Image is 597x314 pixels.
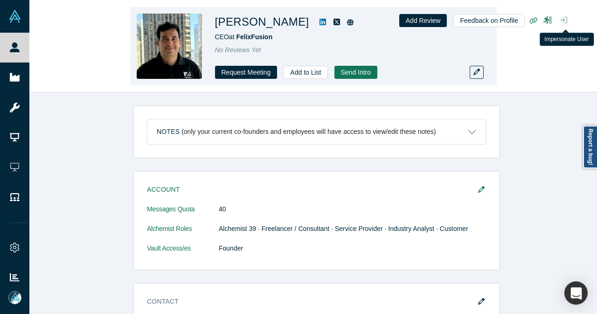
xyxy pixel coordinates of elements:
[147,185,473,195] h3: Account
[399,14,447,27] button: Add Review
[181,128,436,136] p: (only your current co-founders and employees will have access to view/edit these notes)
[147,204,219,224] dt: Messages Quota
[147,119,486,144] button: Notes (only your current co-founders and employees will have access to view/edit these notes)
[334,66,378,79] button: Send Intro
[219,244,486,253] dd: Founder
[157,127,180,137] h3: Notes
[137,14,202,79] img: Ashkan Yousefi's Profile Image
[453,14,525,27] button: Feedback on Profile
[147,224,219,244] dt: Alchemist Roles
[219,204,486,214] dd: 40
[219,224,486,234] dd: Alchemist 39 · Freelancer / Consultant · Service Provider · Industry Analyst · Customer
[236,33,272,41] a: FelixFusion
[215,46,261,54] span: No Reviews Yet
[8,10,21,23] img: Alchemist Vault Logo
[147,244,219,263] dt: Vault Access/es
[147,297,473,307] h3: Contact
[215,33,273,41] span: CEO at
[583,126,597,168] a: Report a bug!
[215,66,278,79] button: Request Meeting
[284,66,327,79] button: Add to List
[215,14,309,30] h1: [PERSON_NAME]
[8,291,21,304] img: Mia Scott's Account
